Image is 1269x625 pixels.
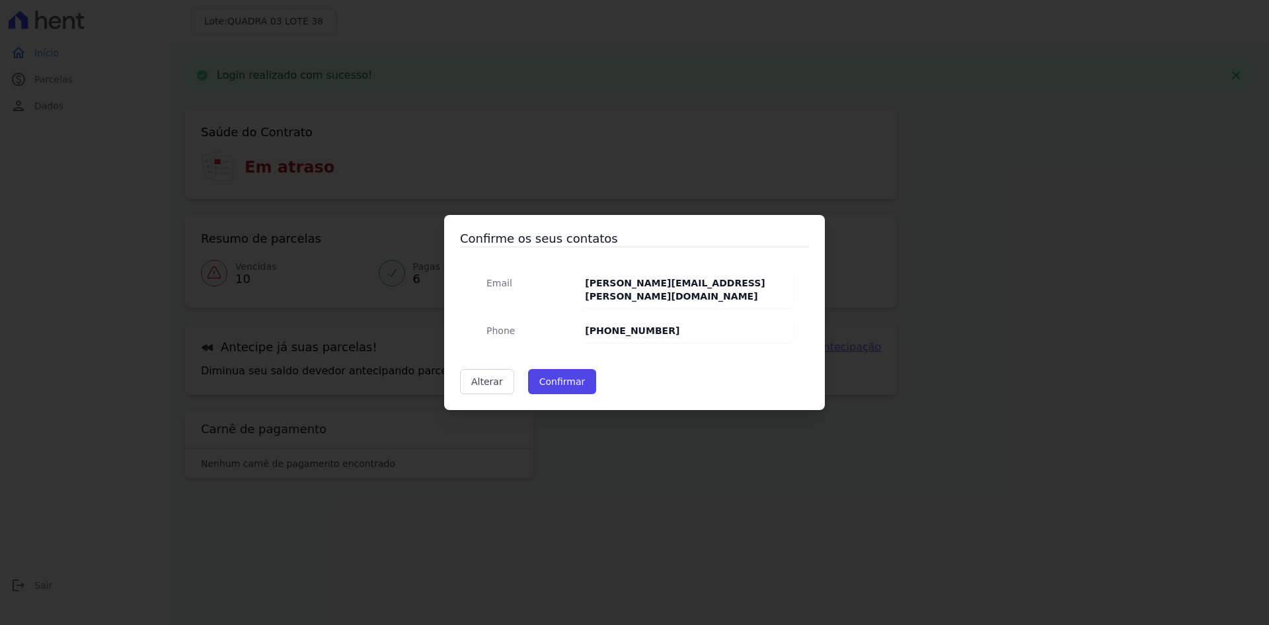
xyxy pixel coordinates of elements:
[486,278,512,288] span: translation missing: pt-BR.public.contracts.modal.confirmation.email
[528,369,597,394] button: Confirmar
[460,231,809,247] h3: Confirme os seus contatos
[585,278,765,302] strong: [PERSON_NAME][EMAIL_ADDRESS][PERSON_NAME][DOMAIN_NAME]
[460,369,514,394] a: Alterar
[486,325,515,336] span: translation missing: pt-BR.public.contracts.modal.confirmation.phone
[585,325,679,336] strong: [PHONE_NUMBER]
